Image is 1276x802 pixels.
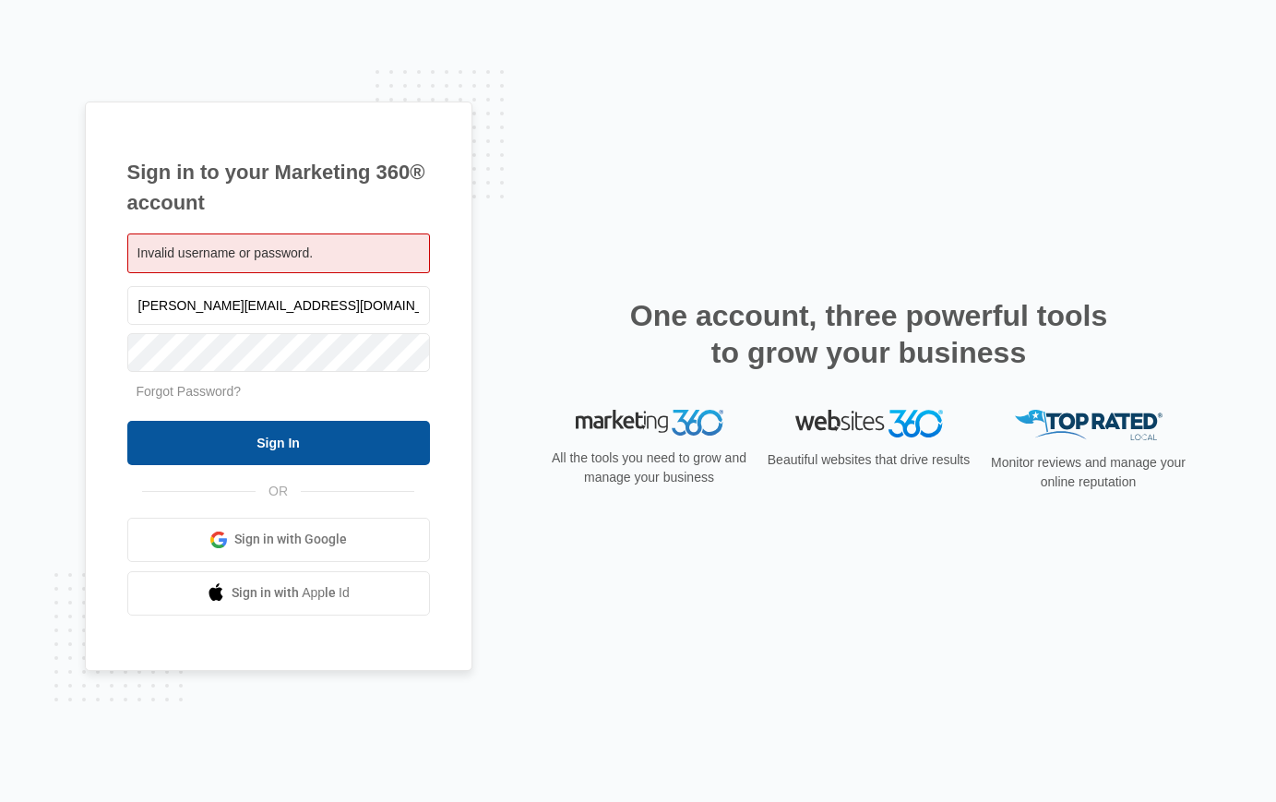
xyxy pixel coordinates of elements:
img: Top Rated Local [1015,410,1163,440]
h2: One account, three powerful tools to grow your business [625,297,1114,371]
input: Email [127,286,430,325]
h1: Sign in to your Marketing 360® account [127,157,430,218]
span: OR [256,482,301,501]
a: Sign in with Apple Id [127,571,430,616]
a: Forgot Password? [137,384,242,399]
span: Invalid username or password. [137,245,314,260]
img: Websites 360 [795,410,943,437]
span: Sign in with Google [234,530,347,549]
img: Marketing 360 [576,410,723,436]
input: Sign In [127,421,430,465]
p: All the tools you need to grow and manage your business [546,449,753,487]
span: Sign in with Apple Id [232,583,350,603]
p: Monitor reviews and manage your online reputation [985,453,1192,492]
a: Sign in with Google [127,518,430,562]
p: Beautiful websites that drive results [766,450,972,470]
